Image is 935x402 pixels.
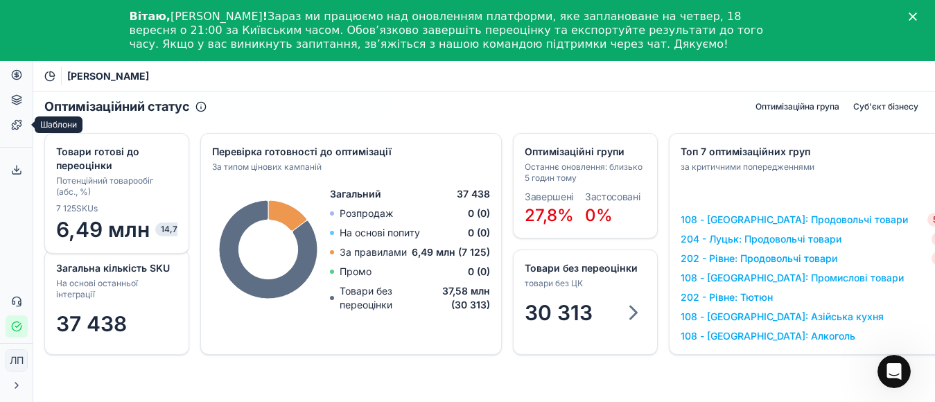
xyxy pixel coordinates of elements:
[340,245,407,259] p: За правилами
[56,311,127,336] span: 37 438
[130,10,171,23] b: Вітаю,
[468,226,490,240] span: 0 (0)
[681,310,884,324] a: 108 - [GEOGRAPHIC_DATA]: Азійська кухня
[56,278,175,300] div: На основі останньої інтеграції
[340,207,393,220] p: Розпродаж
[340,265,372,279] p: Промо
[56,261,175,275] div: Загальна кількість SKU
[44,97,190,116] h2: Оптимізаційний статус
[525,192,574,202] dt: Завершені
[330,187,381,201] span: Загальний
[681,232,841,246] a: 204 - Луцьк: Продовольчі товари
[35,116,82,133] div: Шаблони
[130,10,784,51] div: [PERSON_NAME] Зараз ми працюємо над оновленням платформи, яке заплановане на четвер, 18 вересня о...
[67,69,149,83] nav: breadcrumb
[412,245,490,259] span: 6,49 млн (7 125)
[681,329,855,343] a: 108 - [GEOGRAPHIC_DATA]: Алкоголь
[681,290,773,304] a: 202 - Рівне: Тютюн
[421,284,490,312] span: 37,58 млн (30 313)
[681,213,908,227] a: 108 - [GEOGRAPHIC_DATA]: Продовольчі товари
[6,350,27,371] span: ЛП
[468,265,490,279] span: 0 (0)
[212,145,487,159] div: Перевірка готовності до оптимізації
[155,222,191,236] span: 14,7%
[525,205,574,225] span: 27,8%
[457,187,490,201] span: 37 438
[585,192,640,202] dt: Застосовані
[681,271,904,285] a: 108 - [GEOGRAPHIC_DATA]: Промислові товари
[6,349,28,372] button: ЛП
[56,203,98,214] span: 7 125 SKUs
[263,10,268,23] b: !
[525,145,643,159] div: Оптимізаційні групи
[212,161,487,173] div: За типом цінових кампаній
[56,175,175,198] div: Потенційний товарообіг (абс., %)
[525,161,643,184] div: Останнє оновлення: близько 5 годин тому
[848,98,924,115] button: Суб'єкт бізнесу
[681,252,837,265] a: 202 - Рівне: Продовольчі товари
[468,207,490,220] span: 0 (0)
[525,261,643,275] div: Товари без переоцінки
[585,205,613,225] span: 0%
[340,226,420,240] p: На основі попиту
[56,145,175,173] div: Товари готові до переоцінки
[340,284,421,312] p: Товари без переоцінки
[877,355,911,388] iframe: Intercom live chat
[525,300,593,325] span: 30 313
[56,217,177,242] span: 6,49 млн
[67,69,149,83] span: [PERSON_NAME]
[909,12,923,21] div: Закрити
[525,278,643,289] div: товари без ЦК
[750,98,845,115] button: Оптимізаційна група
